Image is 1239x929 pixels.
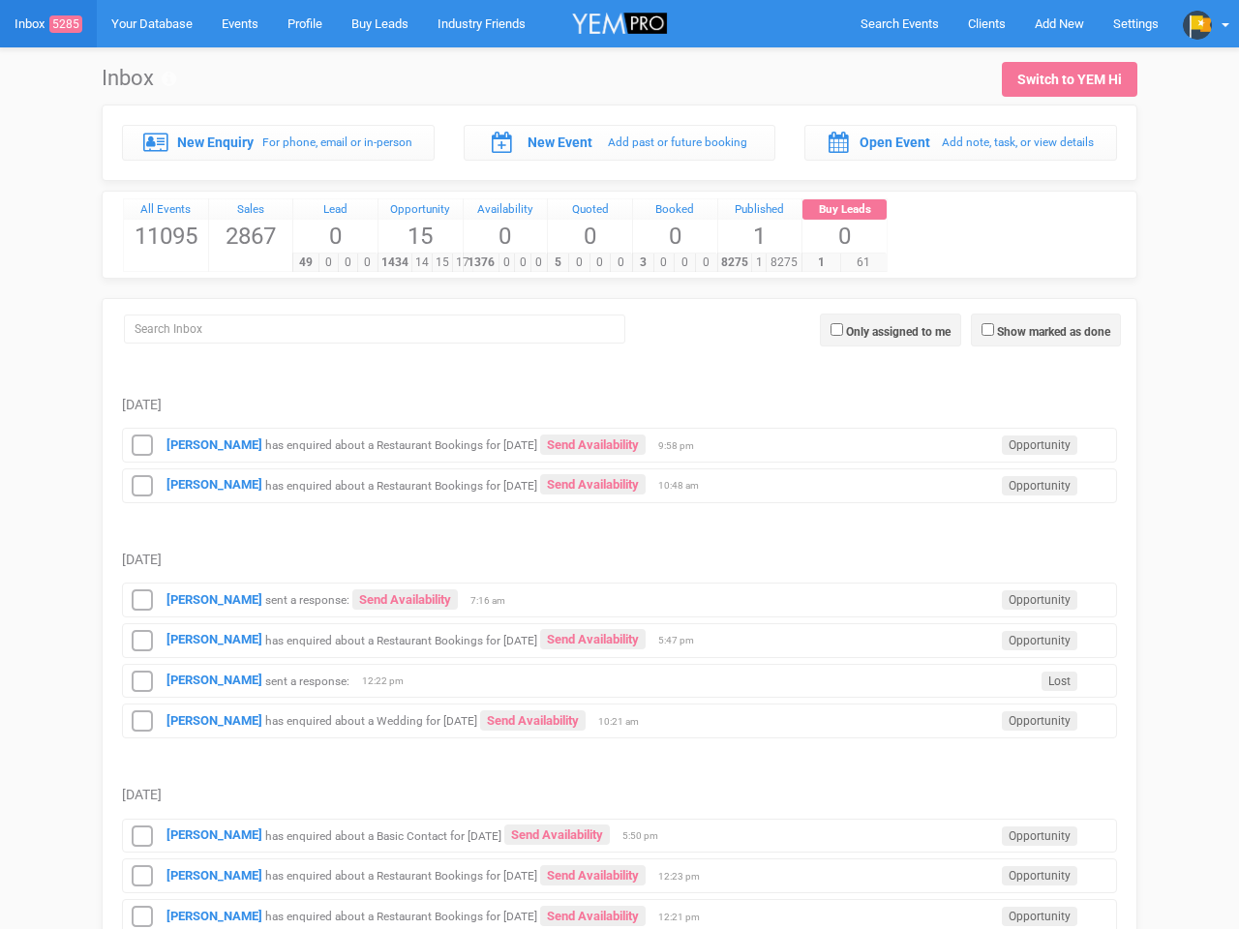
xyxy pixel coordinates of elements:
small: Add note, task, or view details [942,135,1094,149]
div: Availability [464,199,548,221]
label: New Enquiry [177,133,254,152]
a: [PERSON_NAME] [166,437,262,452]
a: [PERSON_NAME] [166,632,262,646]
small: has enquired about a Restaurant Bookings for [DATE] [265,478,537,492]
small: has enquired about a Restaurant Bookings for [DATE] [265,633,537,646]
span: 5285 [49,15,82,33]
span: Opportunity [1002,907,1077,926]
span: 0 [674,254,696,272]
span: Opportunity [1002,590,1077,610]
a: [PERSON_NAME] [166,477,262,492]
div: Sales [209,199,293,221]
span: 9:58 pm [658,439,707,453]
span: 17 [452,254,473,272]
span: Opportunity [1002,711,1077,731]
h5: [DATE] [122,398,1117,412]
span: 12:22 pm [362,674,410,688]
input: Search Inbox [124,315,625,344]
span: 12:21 pm [658,911,707,924]
a: Send Availability [504,824,610,845]
small: For phone, email or in-person [262,135,412,149]
span: 5 [547,254,569,272]
span: Search Events [861,16,939,31]
span: 1 [801,254,841,272]
span: Opportunity [1002,435,1077,455]
span: 1376 [463,254,499,272]
a: [PERSON_NAME] [166,909,262,923]
a: Send Availability [480,710,586,731]
a: Send Availability [540,906,646,926]
span: 15 [378,220,463,253]
span: 10:21 am [598,715,647,729]
a: Send Availability [540,435,646,455]
span: 8275 [717,254,753,272]
small: sent a response: [265,593,349,607]
span: 49 [292,254,319,272]
a: New Enquiry For phone, email or in-person [122,125,435,160]
span: 0 [695,254,717,272]
span: Opportunity [1002,476,1077,495]
span: 0 [568,254,590,272]
span: 0 [633,220,717,253]
span: 7:16 am [470,594,519,608]
span: 3 [632,254,654,272]
small: has enquired about a Basic Contact for [DATE] [265,828,501,842]
span: 11095 [124,220,208,253]
a: All Events [124,199,208,221]
span: 0 [499,254,515,272]
span: 15 [432,254,453,272]
span: Opportunity [1002,631,1077,650]
small: Add past or future booking [608,135,747,149]
a: [PERSON_NAME] [166,673,262,687]
small: sent a response: [265,674,349,687]
a: Send Availability [540,865,646,885]
span: 14 [411,254,433,272]
a: [PERSON_NAME] [166,868,262,883]
span: 1 [718,220,802,253]
label: Open Event [860,133,930,152]
a: Send Availability [352,589,458,610]
span: 1 [751,254,767,272]
span: Clients [968,16,1006,31]
span: 0 [357,254,378,272]
strong: [PERSON_NAME] [166,713,262,728]
a: Lead [293,199,378,221]
a: Quoted [548,199,632,221]
a: Open Event Add note, task, or view details [804,125,1117,160]
span: 1434 [378,254,412,272]
img: profile.png [1183,11,1212,40]
h5: [DATE] [122,788,1117,802]
span: 0 [464,220,548,253]
a: Published [718,199,802,221]
a: [PERSON_NAME] [166,827,262,842]
h1: Inbox [102,67,176,90]
h5: [DATE] [122,553,1117,567]
span: 0 [318,254,339,272]
small: has enquired about a Restaurant Bookings for [DATE] [265,869,537,883]
span: 8275 [766,254,801,272]
span: 12:23 pm [658,870,707,884]
span: 0 [610,254,632,272]
a: Booked [633,199,717,221]
span: 0 [589,254,612,272]
span: 0 [514,254,530,272]
a: New Event Add past or future booking [464,125,776,160]
span: 2867 [209,220,293,253]
label: New Event [528,133,592,152]
a: Buy Leads [802,199,887,221]
span: 5:47 pm [658,634,707,647]
small: has enquired about a Restaurant Bookings for [DATE] [265,438,537,452]
a: Send Availability [540,474,646,494]
span: 0 [548,220,632,253]
span: 10:48 am [658,479,707,493]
